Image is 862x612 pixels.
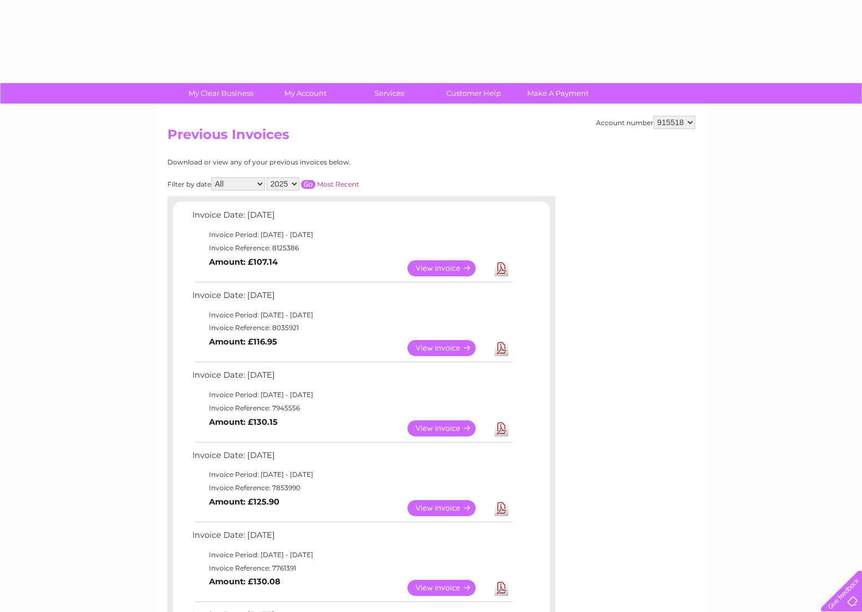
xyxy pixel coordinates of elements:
[344,83,435,104] a: Services
[190,228,514,241] td: Invoice Period: [DATE] - [DATE]
[259,83,351,104] a: My Account
[209,497,279,507] b: Amount: £125.90
[494,500,508,516] a: Download
[407,580,489,596] a: View
[494,420,508,436] a: Download
[167,177,458,191] div: Filter by date
[190,468,514,481] td: Invoice Period: [DATE] - [DATE]
[190,321,514,335] td: Invoice Reference: 8035921
[494,340,508,356] a: Download
[190,402,514,415] td: Invoice Reference: 7945556
[494,260,508,276] a: Download
[407,420,489,436] a: View
[167,158,458,166] div: Download or view any of your previous invoices below.
[190,368,514,388] td: Invoice Date: [DATE]
[512,83,604,104] a: Make A Payment
[317,180,359,188] a: Most Recent
[175,83,267,104] a: My Clear Business
[190,208,514,228] td: Invoice Date: [DATE]
[407,260,489,276] a: View
[407,340,489,356] a: View
[596,116,695,129] div: Account number
[190,448,514,469] td: Invoice Date: [DATE]
[167,127,695,148] h2: Previous Invoices
[209,577,280,587] b: Amount: £130.08
[190,308,514,322] td: Invoice Period: [DATE] - [DATE]
[494,580,508,596] a: Download
[190,388,514,402] td: Invoice Period: [DATE] - [DATE]
[209,257,278,267] b: Amount: £107.14
[209,337,277,347] b: Amount: £116.95
[190,528,514,548] td: Invoice Date: [DATE]
[190,481,514,495] td: Invoice Reference: 7853990
[190,241,514,255] td: Invoice Reference: 8125386
[190,548,514,562] td: Invoice Period: [DATE] - [DATE]
[190,288,514,308] td: Invoice Date: [DATE]
[190,562,514,575] td: Invoice Reference: 7761391
[428,83,519,104] a: Customer Help
[209,417,278,427] b: Amount: £130.15
[407,500,489,516] a: View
